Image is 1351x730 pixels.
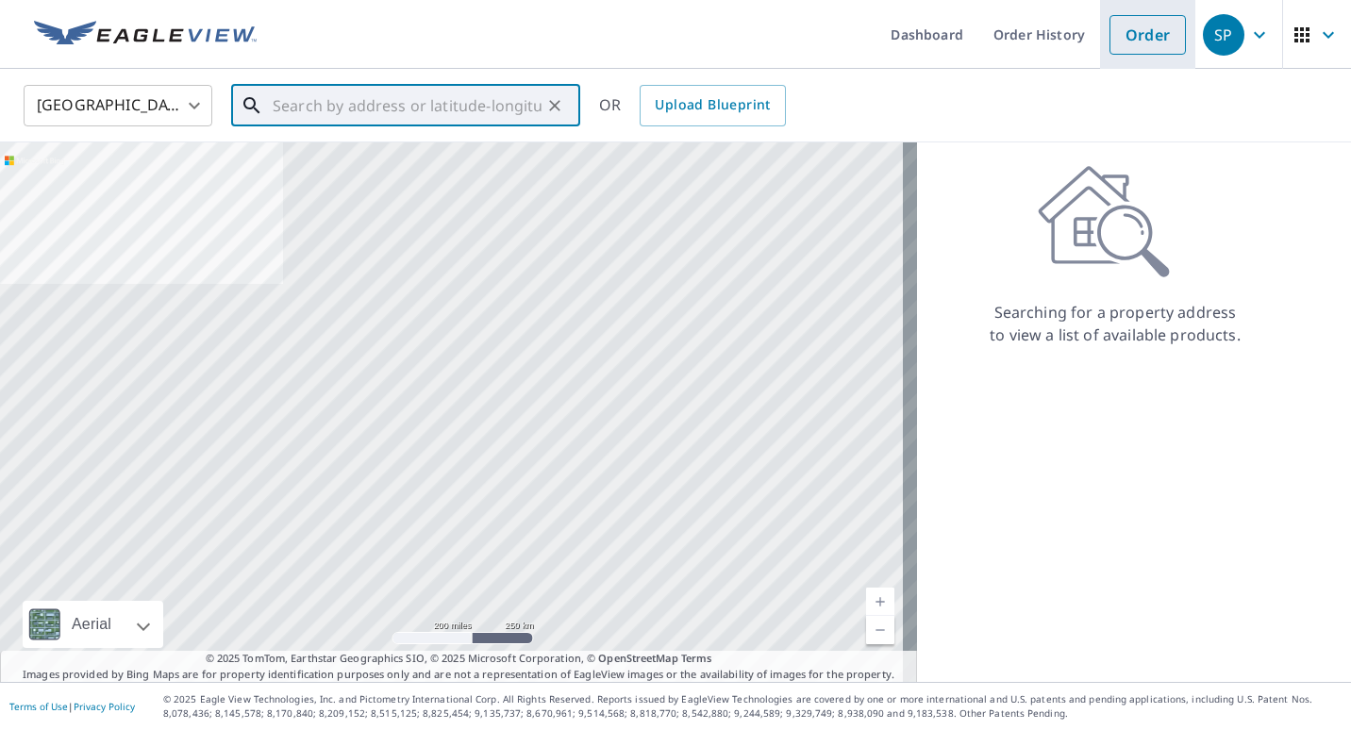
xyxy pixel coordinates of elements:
[1203,14,1244,56] div: SP
[542,92,568,119] button: Clear
[23,601,163,648] div: Aerial
[24,79,212,132] div: [GEOGRAPHIC_DATA]
[66,601,117,648] div: Aerial
[989,301,1242,346] p: Searching for a property address to view a list of available products.
[599,85,786,126] div: OR
[9,701,135,712] p: |
[598,651,677,665] a: OpenStreetMap
[206,651,712,667] span: © 2025 TomTom, Earthstar Geographics SIO, © 2025 Microsoft Corporation, ©
[640,85,785,126] a: Upload Blueprint
[9,700,68,713] a: Terms of Use
[655,93,770,117] span: Upload Blueprint
[163,692,1342,721] p: © 2025 Eagle View Technologies, Inc. and Pictometry International Corp. All Rights Reserved. Repo...
[866,616,894,644] a: Current Level 5, Zoom Out
[1109,15,1186,55] a: Order
[74,700,135,713] a: Privacy Policy
[34,21,257,49] img: EV Logo
[273,79,542,132] input: Search by address or latitude-longitude
[866,588,894,616] a: Current Level 5, Zoom In
[681,651,712,665] a: Terms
